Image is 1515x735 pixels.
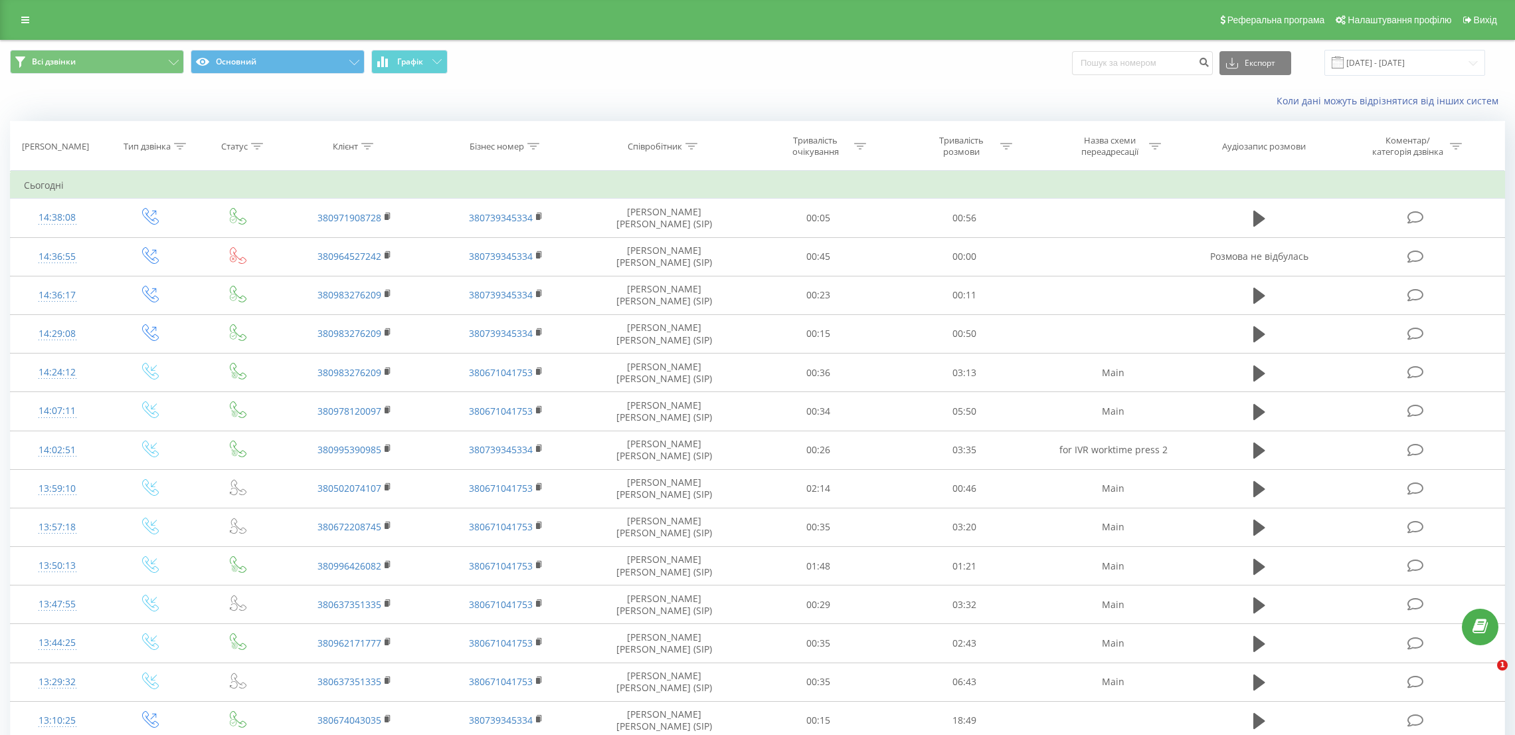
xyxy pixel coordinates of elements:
div: 14:36:17 [24,282,90,308]
td: 00:36 [746,354,892,392]
div: 14:36:55 [24,244,90,270]
td: 00:45 [746,237,892,276]
span: Графік [397,57,423,66]
span: Налаштування профілю [1348,15,1451,25]
a: 380739345334 [469,327,533,340]
a: 380671041753 [469,520,533,533]
div: 14:07:11 [24,398,90,424]
a: 380983276209 [317,366,381,379]
a: 380983276209 [317,288,381,301]
button: Експорт [1219,51,1291,75]
a: 380962171777 [317,637,381,649]
td: 00:35 [746,624,892,663]
td: 00:29 [746,585,892,624]
td: 00:56 [891,199,1037,237]
div: 14:24:12 [24,360,90,385]
td: Main [1037,585,1189,624]
td: 00:46 [891,469,1037,508]
a: 380671041753 [469,482,533,494]
div: [PERSON_NAME] [22,141,89,152]
td: 00:34 [746,392,892,431]
td: Main [1037,663,1189,701]
div: 13:57:18 [24,514,90,540]
input: Пошук за номером [1072,51,1213,75]
a: 380674043035 [317,714,381,726]
div: 13:44:25 [24,630,90,656]
a: 380964527242 [317,250,381,262]
div: Клієнт [333,141,358,152]
div: 14:29:08 [24,321,90,347]
td: 00:35 [746,663,892,701]
td: [PERSON_NAME] [PERSON_NAME] (SIP) [582,276,746,314]
a: 380672208745 [317,520,381,533]
div: Тривалість розмови [926,135,997,157]
td: 00:05 [746,199,892,237]
td: [PERSON_NAME] [PERSON_NAME] (SIP) [582,663,746,701]
div: 14:02:51 [24,437,90,463]
td: Сьогодні [11,172,1505,199]
a: 380739345334 [469,288,533,301]
td: [PERSON_NAME] [PERSON_NAME] (SIP) [582,392,746,431]
td: Main [1037,508,1189,546]
td: Main [1037,392,1189,431]
div: Коментар/категорія дзвінка [1369,135,1447,157]
a: 380637351335 [317,675,381,688]
span: Вихід [1474,15,1497,25]
button: Всі дзвінки [10,50,184,74]
div: Співробітник [628,141,682,152]
iframe: Intercom live chat [1470,660,1502,692]
td: 02:43 [891,624,1037,663]
div: 13:50:13 [24,553,90,579]
a: 380671041753 [469,598,533,611]
td: 03:32 [891,585,1037,624]
td: 01:21 [891,547,1037,585]
a: 380978120097 [317,405,381,417]
td: 00:26 [746,431,892,469]
a: 380971908728 [317,211,381,224]
td: Main [1037,624,1189,663]
td: 00:50 [891,314,1037,353]
td: 00:00 [891,237,1037,276]
td: 03:20 [891,508,1037,546]
div: Тривалість очікування [780,135,851,157]
a: 380739345334 [469,250,533,262]
a: 380995390985 [317,443,381,456]
td: 02:14 [746,469,892,508]
td: [PERSON_NAME] [PERSON_NAME] (SIP) [582,585,746,624]
a: 380637351335 [317,598,381,611]
td: [PERSON_NAME] [PERSON_NAME] (SIP) [582,431,746,469]
a: 380502074107 [317,482,381,494]
td: [PERSON_NAME] [PERSON_NAME] (SIP) [582,354,746,392]
td: 00:35 [746,508,892,546]
td: [PERSON_NAME] [PERSON_NAME] (SIP) [582,508,746,546]
td: [PERSON_NAME] [PERSON_NAME] (SIP) [582,547,746,585]
button: Графік [371,50,448,74]
td: 00:11 [891,276,1037,314]
a: 380671041753 [469,405,533,417]
td: [PERSON_NAME] [PERSON_NAME] (SIP) [582,199,746,237]
td: 03:35 [891,431,1037,469]
a: 380739345334 [469,714,533,726]
button: Основний [191,50,365,74]
td: 06:43 [891,663,1037,701]
a: Коли дані можуть відрізнятися вiд інших систем [1277,94,1505,107]
div: Статус [221,141,248,152]
td: [PERSON_NAME] [PERSON_NAME] (SIP) [582,314,746,353]
a: 380739345334 [469,443,533,456]
div: 13:59:10 [24,476,90,502]
td: for IVR worktime press 2 [1037,431,1189,469]
td: [PERSON_NAME] [PERSON_NAME] (SIP) [582,624,746,663]
a: 380739345334 [469,211,533,224]
div: 13:47:55 [24,591,90,617]
td: 05:50 [891,392,1037,431]
td: 00:15 [746,314,892,353]
a: 380671041753 [469,675,533,688]
td: Main [1037,547,1189,585]
a: 380671041753 [469,637,533,649]
div: Назва схеми переадресації [1075,135,1146,157]
a: 380996426082 [317,560,381,572]
span: 1 [1497,660,1508,671]
div: Аудіозапис розмови [1222,141,1306,152]
div: 13:10:25 [24,708,90,734]
td: 00:23 [746,276,892,314]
